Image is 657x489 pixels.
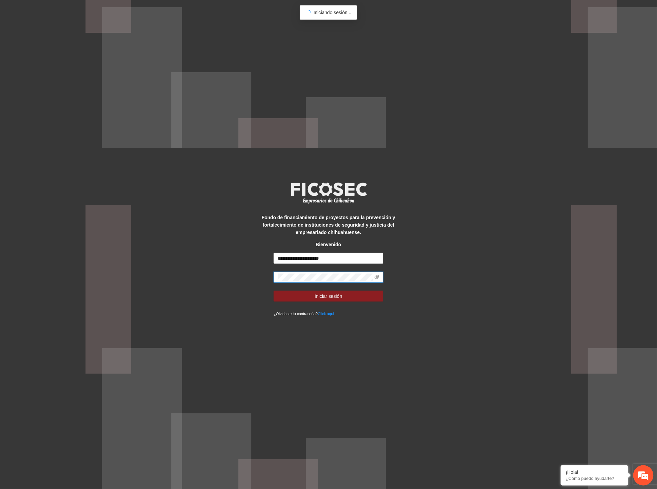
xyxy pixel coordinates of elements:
small: ¿Olvidaste tu contraseña? [274,312,334,316]
p: ¿Cómo puedo ayudarte? [566,476,623,481]
strong: Bienvenido [316,242,341,247]
span: Iniciar sesión [315,292,343,300]
div: ¡Hola! [566,470,623,475]
span: Iniciando sesión... [313,10,351,15]
button: Iniciar sesión [274,291,383,302]
strong: Fondo de financiamiento de proyectos para la prevención y fortalecimiento de instituciones de seg... [262,215,395,235]
span: eye-invisible [375,275,379,280]
img: logo [286,180,371,205]
span: loading [305,9,311,16]
a: Click aqui [318,312,334,316]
